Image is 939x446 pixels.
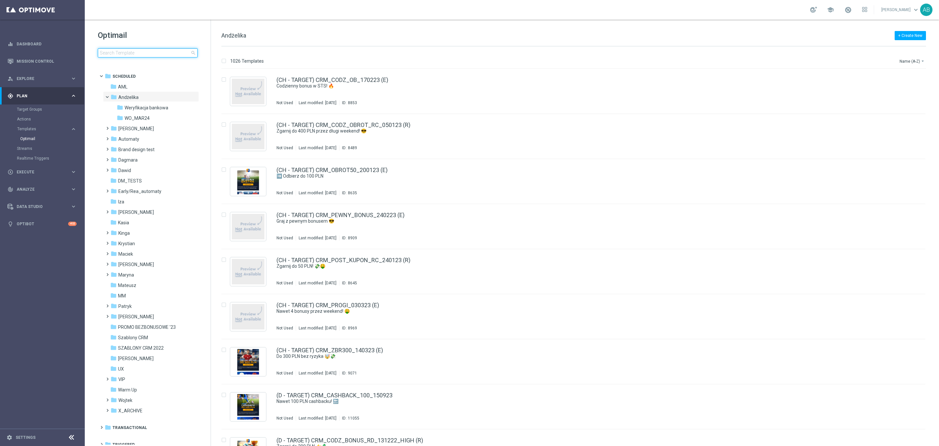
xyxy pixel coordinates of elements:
[111,156,117,163] i: folder
[215,69,938,114] div: Press SPACE to select this row.
[17,187,70,191] span: Analyze
[112,73,136,79] span: Scheduled
[118,251,133,257] span: Maciek
[276,326,293,331] div: Not Used
[276,392,393,398] a: (D - TARGET) CRM_CASHBACK_100_150923
[110,324,117,330] i: folder
[276,398,898,405] div: Nawet 100 PLN cashbacku! 🔙
[276,77,388,83] a: (CH - TARGET) CRM_CODZ_OB_170223 (E)
[232,214,264,239] img: noPreview.jpg
[118,376,125,382] span: VIP
[276,83,883,89] a: Codzienny bonus w STS! 🔥
[98,48,198,57] input: Search Template
[7,169,13,175] i: play_circle_outline
[112,425,147,431] span: Transactional
[110,282,117,288] i: folder
[920,4,932,16] div: AB
[7,186,13,192] i: track_changes
[296,235,339,241] div: Last modified: [DATE]
[111,250,117,257] i: folder
[232,304,264,329] img: noPreview.jpg
[7,169,77,175] div: play_circle_outline Execute keyboard_arrow_right
[276,212,405,218] a: (CH - TARGET) CRM_PEWNY_BONUS_240223 (E)
[296,280,339,286] div: Last modified: [DATE]
[348,145,357,151] div: 8489
[111,271,117,278] i: folder
[221,32,246,39] span: Andżelika
[118,314,154,320] span: Piotr G.
[348,371,357,376] div: 9071
[111,240,117,247] i: folder
[232,124,264,149] img: noPreview.jpg
[105,424,111,431] i: folder
[7,41,77,47] button: equalizer Dashboard
[111,94,117,100] i: folder
[17,156,68,161] a: Realtime Triggers
[17,215,68,232] a: Optibot
[70,186,77,192] i: keyboard_arrow_right
[98,30,198,40] h1: Optimail
[118,136,139,142] span: Automaty
[276,302,379,308] a: (CH - TARGET) CRM_PROGI_030323 (E)
[111,125,117,132] i: folder
[111,313,117,320] i: folder
[296,190,339,196] div: Last modified: [DATE]
[17,35,77,53] a: Dashboard
[276,167,388,173] a: (CH - TARGET) CRM_OBROT50_200123 (E)
[276,257,410,263] a: (CH - TARGET) CRM_POST_KUPON_RC_240123 (R)
[111,146,117,152] i: folder
[296,326,339,331] div: Last modified: [DATE]
[276,173,898,179] div: ➡️ Odbierz do 100 PLN
[348,190,357,196] div: 8635
[118,303,132,309] span: Patryk
[118,335,148,341] span: Szablony CRM
[276,218,898,224] div: Graj z pewnym bonusem 😎
[191,50,196,56] span: search
[7,204,77,209] div: Data Studio keyboard_arrow_right
[7,435,12,440] i: settings
[215,384,938,429] div: Press SPACE to select this row.
[17,153,84,163] div: Realtime Triggers
[118,397,132,403] span: Wojtek
[215,294,938,339] div: Press SPACE to select this row.
[276,347,383,353] a: (CH - TARGET) CRM_ZBR300_140323 (E)
[339,371,357,376] div: ID:
[17,146,68,151] a: Streams
[118,345,164,351] span: SZABLONY CRM 2022
[16,436,36,439] a: Settings
[232,259,264,284] img: noPreview.jpg
[232,169,264,194] img: 8635.jpeg
[215,249,938,294] div: Press SPACE to select this row.
[296,100,339,105] div: Last modified: [DATE]
[348,280,357,286] div: 8645
[20,134,84,144] div: Optimail
[276,128,898,134] div: Zgarnij do 400 PLN przez długi weekend! 😎
[276,353,898,359] div: Do 300 PLN bez ryzyka 🤯💸
[125,115,150,121] span: WO_MAR24
[111,261,117,267] i: folder
[232,349,264,374] img: 9071.jpeg
[348,100,357,105] div: 8853
[920,58,925,64] i: arrow_drop_down
[17,117,68,122] a: Actions
[17,126,77,132] button: Templates keyboard_arrow_right
[110,386,117,393] i: folder
[70,203,77,210] i: keyboard_arrow_right
[276,235,293,241] div: Not Used
[7,76,77,81] div: person_search Explore keyboard_arrow_right
[118,167,131,173] span: Dawid
[118,272,134,278] span: Maryna
[827,6,834,13] span: school
[17,127,64,131] span: Templates
[70,75,77,82] i: keyboard_arrow_right
[348,235,357,241] div: 8909
[348,416,359,421] div: 11055
[118,157,138,163] span: Dagmara
[111,209,117,215] i: folder
[7,204,70,210] div: Data Studio
[7,59,77,64] button: Mission Control
[17,124,84,144] div: Templates
[111,167,117,173] i: folder
[339,280,357,286] div: ID:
